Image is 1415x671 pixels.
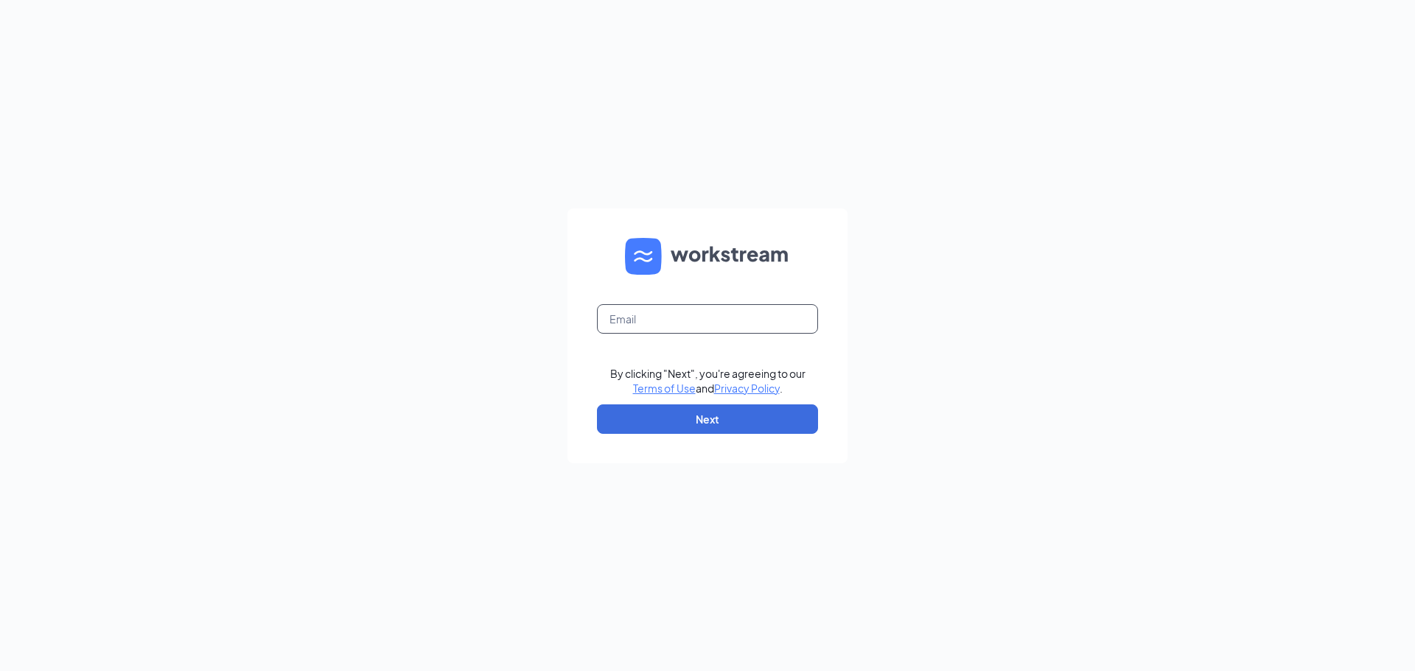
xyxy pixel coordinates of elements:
[597,304,818,334] input: Email
[610,366,806,396] div: By clicking "Next", you're agreeing to our and .
[625,238,790,275] img: WS logo and Workstream text
[597,404,818,434] button: Next
[714,382,780,395] a: Privacy Policy
[633,382,696,395] a: Terms of Use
